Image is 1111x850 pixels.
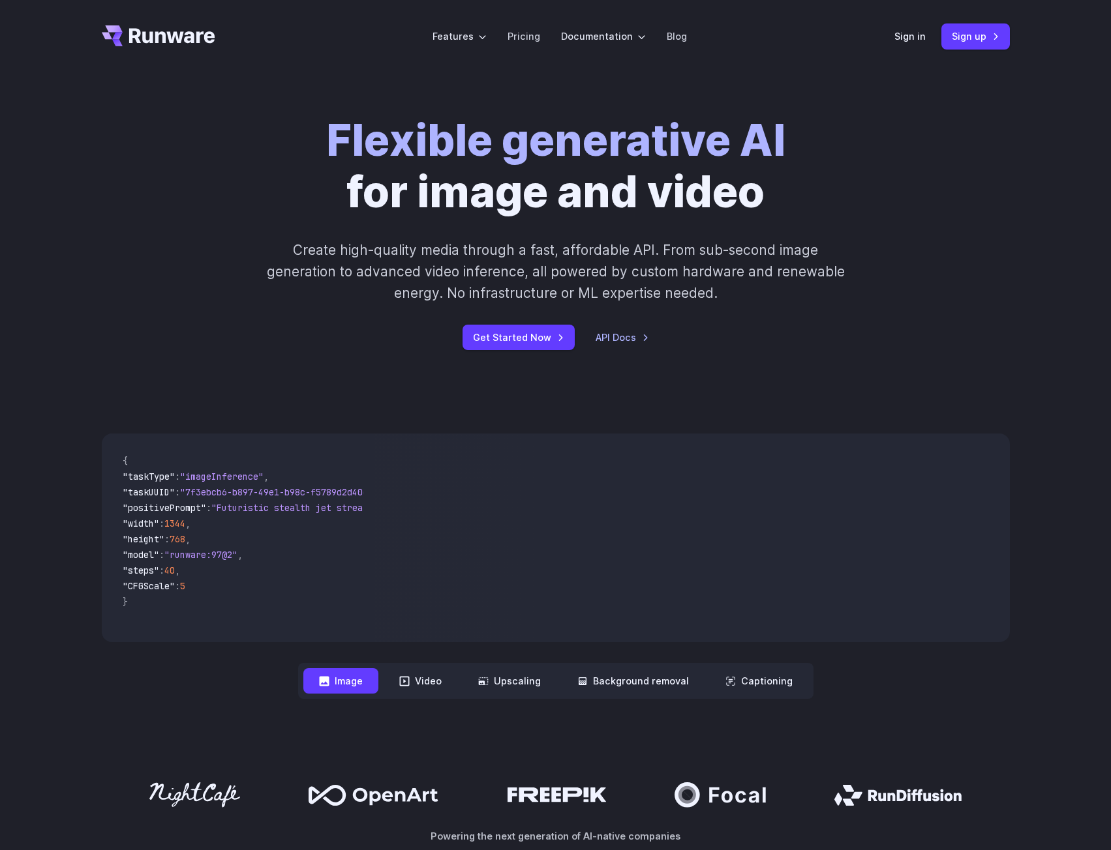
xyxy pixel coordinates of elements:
a: Blog [667,29,687,44]
span: : [175,471,180,482]
span: "model" [123,549,159,561]
h1: for image and video [326,115,785,218]
span: , [264,471,269,482]
span: "taskType" [123,471,175,482]
span: : [175,486,180,498]
span: "width" [123,518,159,529]
a: Sign in [894,29,926,44]
a: Go to / [102,25,215,46]
a: Sign up [941,23,1010,49]
span: "height" [123,533,164,545]
span: { [123,455,128,467]
span: : [159,518,164,529]
p: Create high-quality media through a fast, affordable API. From sub-second image generation to adv... [265,239,846,304]
span: : [206,502,211,514]
button: Background removal [562,668,705,694]
span: "Futuristic stealth jet streaking through a neon-lit cityscape with glowing purple exhaust" [211,502,686,514]
span: "imageInference" [180,471,264,482]
span: 40 [164,564,175,576]
span: 5 [180,580,185,592]
span: , [185,518,190,529]
span: : [159,549,164,561]
button: Video [384,668,457,694]
p: Powering the next generation of AI-native companies [102,828,1010,843]
span: "steps" [123,564,159,576]
span: , [175,564,180,576]
span: "CFGScale" [123,580,175,592]
button: Image [303,668,378,694]
button: Captioning [710,668,808,694]
span: "runware:97@2" [164,549,237,561]
span: "taskUUID" [123,486,175,498]
a: Get Started Now [463,325,575,350]
label: Features [433,29,487,44]
span: "positivePrompt" [123,502,206,514]
span: 1344 [164,518,185,529]
span: : [159,564,164,576]
label: Documentation [561,29,646,44]
span: 768 [170,533,185,545]
span: , [237,549,243,561]
button: Upscaling [463,668,556,694]
span: "7f3ebcb6-b897-49e1-b98c-f5789d2d40d7" [180,486,378,498]
span: : [164,533,170,545]
a: API Docs [596,330,649,345]
strong: Flexible generative AI [326,114,785,166]
span: , [185,533,190,545]
a: Pricing [508,29,540,44]
span: : [175,580,180,592]
span: } [123,596,128,608]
